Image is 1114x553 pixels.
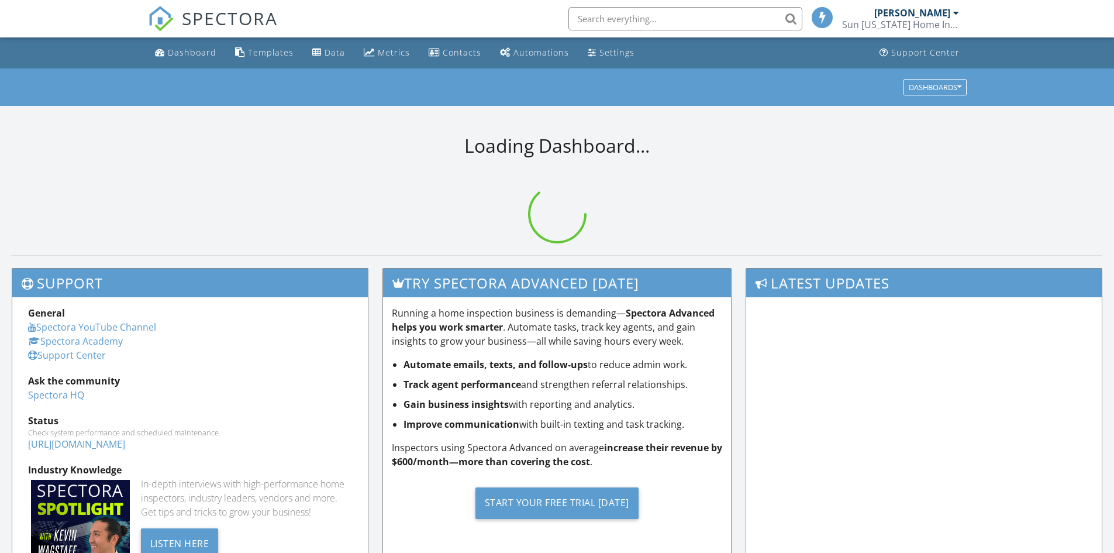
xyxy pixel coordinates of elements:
[475,487,639,519] div: Start Your Free Trial [DATE]
[874,7,950,19] div: [PERSON_NAME]
[28,428,352,437] div: Check system performance and scheduled maintenance.
[28,389,84,401] a: Spectora HQ
[903,79,967,95] button: Dashboards
[182,6,278,30] span: SPECTORA
[403,418,519,431] strong: Improve communication
[230,42,298,64] a: Templates
[842,19,959,30] div: Sun Florida Home Inspections, Inc.
[424,42,486,64] a: Contacts
[141,537,219,549] a: Listen Here
[599,47,634,58] div: Settings
[746,269,1102,297] h3: Latest Updates
[392,441,722,468] strong: increase their revenue by $600/month—more than covering the cost
[28,463,352,477] div: Industry Knowledge
[392,478,723,528] a: Start Your Free Trial [DATE]
[28,414,352,428] div: Status
[28,321,156,334] a: Spectora YouTube Channel
[392,441,723,469] p: Inspectors using Spectora Advanced on average .
[403,378,521,391] strong: Track agent performance
[403,358,588,371] strong: Automate emails, texts, and follow-ups
[28,349,106,362] a: Support Center
[513,47,569,58] div: Automations
[141,477,352,519] div: In-depth interviews with high-performance home inspectors, industry leaders, vendors and more. Ge...
[12,269,368,297] h3: Support
[403,417,723,431] li: with built-in texting and task tracking.
[392,307,715,334] strong: Spectora Advanced helps you work smarter
[148,16,278,40] a: SPECTORA
[875,42,964,64] a: Support Center
[443,47,481,58] div: Contacts
[325,47,345,58] div: Data
[148,6,174,32] img: The Best Home Inspection Software - Spectora
[403,397,723,411] li: with reporting and analytics.
[403,377,723,391] li: and strengthen referral relationships.
[909,83,961,91] div: Dashboards
[403,358,723,372] li: to reduce admin work.
[568,7,802,30] input: Search everything...
[495,42,574,64] a: Automations (Basic)
[359,42,415,64] a: Metrics
[583,42,639,64] a: Settings
[891,47,960,58] div: Support Center
[392,306,723,348] p: Running a home inspection business is demanding— . Automate tasks, track key agents, and gain ins...
[248,47,294,58] div: Templates
[308,42,350,64] a: Data
[168,47,216,58] div: Dashboard
[28,307,65,320] strong: General
[28,374,352,388] div: Ask the community
[28,438,125,451] a: [URL][DOMAIN_NAME]
[403,398,509,411] strong: Gain business insights
[150,42,221,64] a: Dashboard
[383,269,732,297] h3: Try spectora advanced [DATE]
[28,335,123,348] a: Spectora Academy
[378,47,410,58] div: Metrics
